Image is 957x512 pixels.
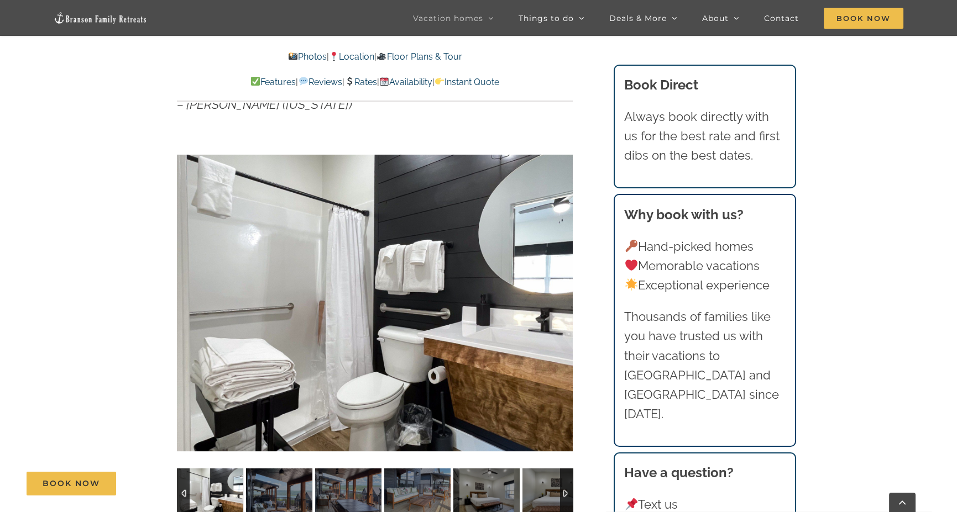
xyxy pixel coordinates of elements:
[624,237,786,295] p: Hand-picked homes Memorable vacations Exceptional experience
[299,77,308,86] img: 💬
[251,77,260,86] img: ✅
[345,77,354,86] img: 💲
[625,498,637,510] img: 📌
[624,205,786,225] h3: Why book with us?
[250,77,296,87] a: Features
[43,479,100,488] span: Book Now
[344,77,377,87] a: Rates
[177,50,573,64] p: | |
[824,8,903,29] span: Book Now
[298,77,342,87] a: Reviews
[624,465,734,481] strong: Have a question?
[177,75,573,89] p: | | | |
[376,51,462,62] a: Floor Plans & Tour
[27,472,116,495] a: Book Now
[380,77,389,86] img: 📆
[625,240,637,252] img: 🔑
[54,12,147,24] img: Branson Family Retreats Logo
[435,77,499,87] a: Instant Quote
[625,259,637,271] img: ❤️
[288,51,327,62] a: Photos
[435,77,444,86] img: 👉
[625,278,637,291] img: 🌟
[289,52,297,61] img: 📸
[764,14,799,22] span: Contact
[702,14,729,22] span: About
[413,14,483,22] span: Vacation homes
[379,77,432,87] a: Availability
[329,51,374,62] a: Location
[609,14,667,22] span: Deals & More
[177,97,352,112] em: – [PERSON_NAME] ([US_STATE])
[519,14,574,22] span: Things to do
[624,77,698,93] b: Book Direct
[624,307,786,424] p: Thousands of families like you have trusted us with their vacations to [GEOGRAPHIC_DATA] and [GEO...
[624,107,786,166] p: Always book directly with us for the best rate and first dibs on the best dates.
[330,52,338,61] img: 📍
[377,52,386,61] img: 🎥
